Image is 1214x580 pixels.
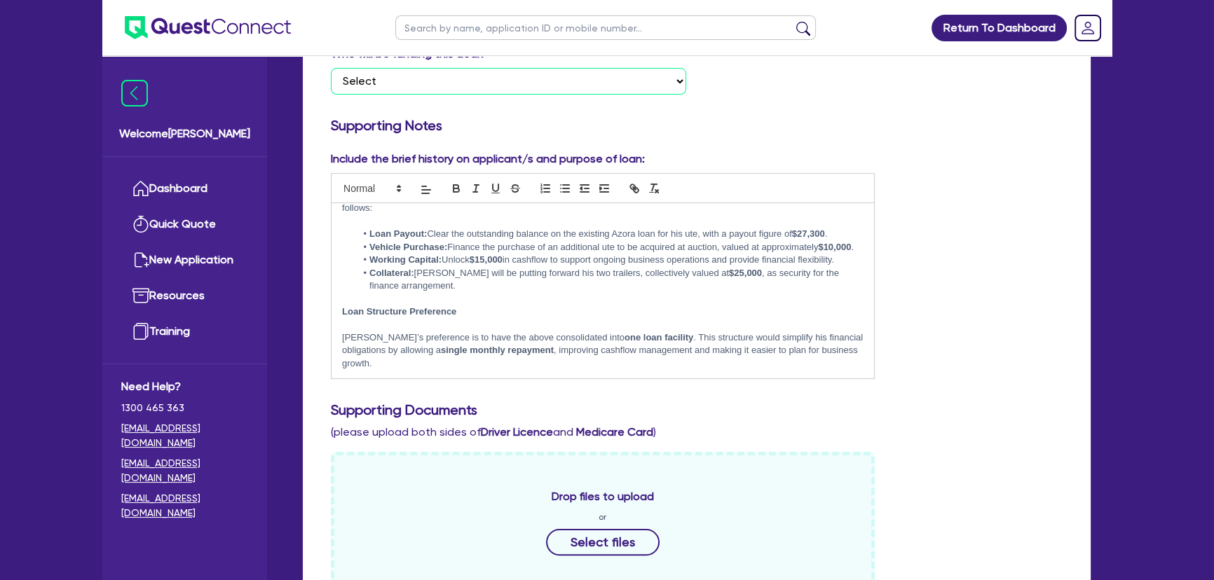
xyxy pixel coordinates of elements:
a: [EMAIL_ADDRESS][DOMAIN_NAME] [121,456,248,485]
li: Clear the outstanding balance on the existing Azora loan for his ute, with a payout figure of . [356,228,864,240]
label: Include the brief history on applicant/s and purpose of loan: [331,151,645,167]
img: training [132,323,149,340]
li: Unlock in cashflow to support ongoing business operations and provide financial flexibility. [356,254,864,266]
strong: Vehicle Purchase: [369,242,447,252]
a: [EMAIL_ADDRESS][DOMAIN_NAME] [121,421,248,450]
img: resources [132,287,149,304]
strong: Loan Payout: [369,228,427,239]
strong: Loan Structure Preference [342,306,456,317]
img: new-application [132,251,149,268]
a: Training [121,314,248,350]
span: Welcome [PERSON_NAME] [119,125,250,142]
p: [PERSON_NAME]’s preference is to have the above consolidated into . This structure would simplify... [342,331,864,370]
li: [PERSON_NAME] will be putting forward his two trailers, collectively valued at , as security for ... [356,267,864,293]
a: Dropdown toggle [1070,10,1106,46]
span: or [599,511,606,523]
strong: single monthly repayment [441,345,554,355]
a: Resources [121,278,248,314]
h3: Supporting Notes [331,117,1063,134]
strong: $25,000 [729,268,762,278]
strong: $27,300 [792,228,825,239]
span: 1300 465 363 [121,401,248,415]
span: Drop files to upload [552,488,654,505]
a: New Application [121,242,248,278]
img: quest-connect-logo-blue [125,16,291,39]
span: Need Help? [121,378,248,395]
input: Search by name, application ID or mobile number... [395,15,816,40]
a: Quick Quote [121,207,248,242]
img: icon-menu-close [121,80,148,106]
b: Driver Licence [481,425,553,439]
strong: one loan facility [625,332,693,343]
strong: Working Capital: [369,254,442,265]
a: [EMAIL_ADDRESS][DOMAIN_NAME] [121,491,248,520]
b: Medicare Card [576,425,653,439]
li: Finance the purchase of an additional ute to be acquired at auction, valued at approximately . [356,241,864,254]
strong: $15,000 [470,254,503,265]
h3: Supporting Documents [331,401,1063,418]
strong: Collateral: [369,268,414,278]
span: (please upload both sides of and ) [331,425,656,439]
a: Return To Dashboard [932,15,1067,41]
a: Dashboard [121,171,248,207]
strong: $10,000 [818,242,851,252]
button: Select files [546,529,660,555]
img: quick-quote [132,216,149,233]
